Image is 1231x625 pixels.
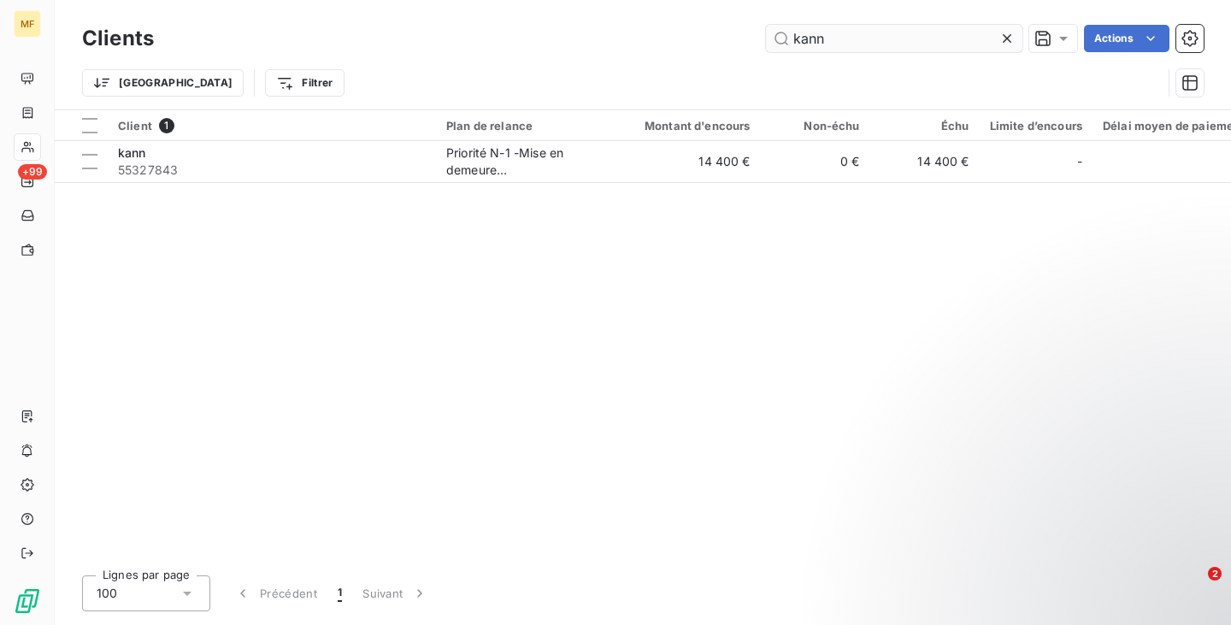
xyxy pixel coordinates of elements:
span: Client [118,119,152,133]
span: - [1077,153,1082,170]
iframe: Intercom notifications message [889,459,1231,579]
span: 100 [97,585,117,602]
button: Filtrer [265,69,344,97]
div: Plan de relance [446,119,604,133]
div: Montant d'encours [624,119,751,133]
button: Précédent [224,575,327,611]
div: Priorité N-1 -Mise en demeure [GEOGRAPHIC_DATA] [446,144,604,179]
td: 0 € [761,141,870,182]
span: +99 [18,164,47,180]
iframe: Intercom live chat [1173,567,1214,608]
input: Rechercher [766,25,1022,52]
img: Logo LeanPay [14,587,41,615]
td: 14 400 € [870,141,980,182]
button: 1 [327,575,352,611]
div: Échu [881,119,969,133]
button: [GEOGRAPHIC_DATA] [82,69,244,97]
span: kann [118,145,146,160]
button: Actions [1084,25,1169,52]
span: 2 [1208,567,1222,581]
span: 55327843 [118,162,426,179]
div: Limite d’encours [990,119,1082,133]
span: 1 [338,585,342,602]
div: MF [14,10,41,38]
button: Suivant [352,575,439,611]
h3: Clients [82,23,154,54]
span: 1 [159,118,174,133]
td: 14 400 € [614,141,761,182]
div: Non-échu [771,119,860,133]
